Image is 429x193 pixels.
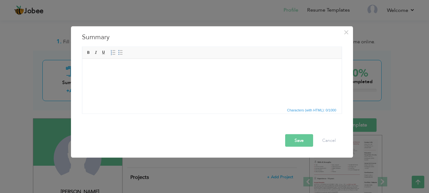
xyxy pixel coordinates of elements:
div: Statistics [286,107,338,113]
h3: Summary [82,32,342,42]
button: Close [341,27,351,37]
iframe: Rich Text Editor, summaryEditor [82,59,342,106]
a: Italic [93,49,100,56]
span: Characters (with HTML): 0/1000 [286,107,338,113]
a: Bold [85,49,92,56]
button: Cancel [316,134,342,147]
span: × [344,26,349,38]
a: Insert/Remove Bulleted List [117,49,124,56]
a: Underline [100,49,107,56]
a: Insert/Remove Numbered List [110,49,117,56]
button: Save [285,134,313,147]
